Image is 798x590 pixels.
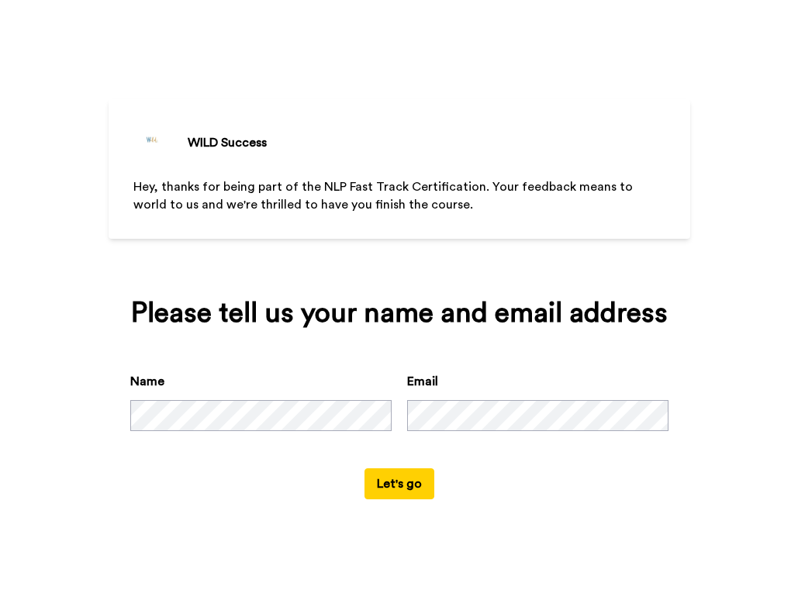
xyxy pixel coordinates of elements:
[407,372,438,391] label: Email
[188,133,267,152] div: WILD Success
[130,298,668,329] div: Please tell us your name and email address
[130,372,164,391] label: Name
[133,181,636,211] span: Hey, thanks for being part of the NLP Fast Track Certification. Your feedback means to world to u...
[364,468,434,499] button: Let's go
